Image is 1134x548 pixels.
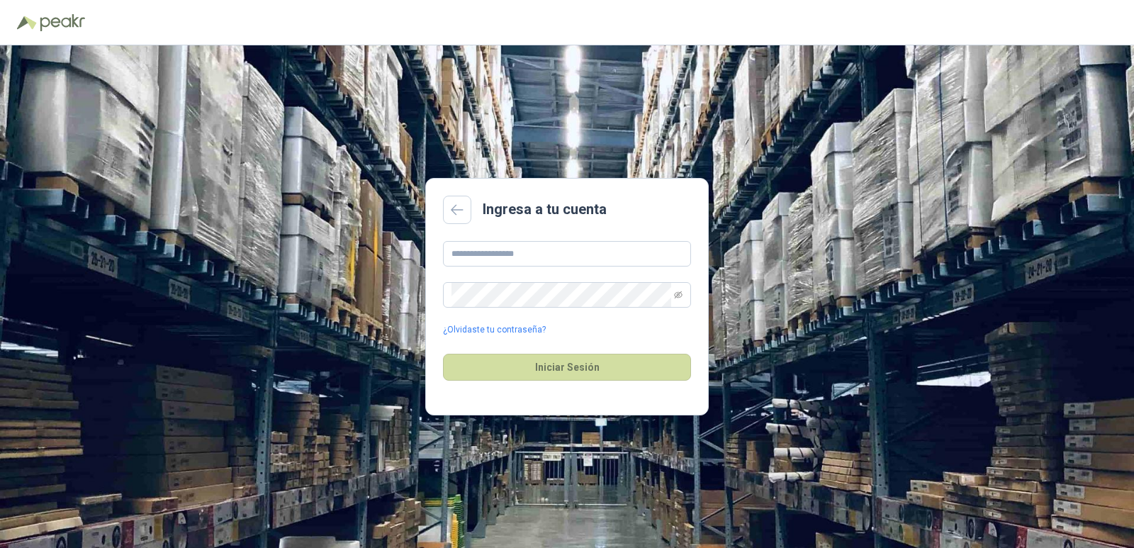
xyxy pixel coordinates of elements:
img: Logo [17,16,37,30]
span: eye-invisible [674,291,683,299]
button: Iniciar Sesión [443,354,691,381]
h2: Ingresa a tu cuenta [483,198,607,220]
img: Peakr [40,14,85,31]
a: ¿Olvidaste tu contraseña? [443,323,546,337]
